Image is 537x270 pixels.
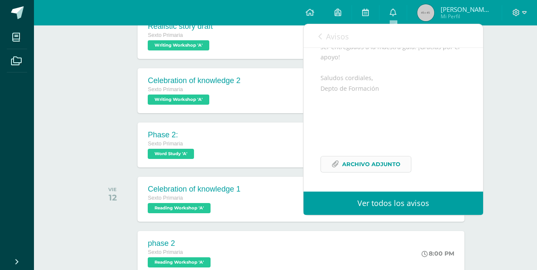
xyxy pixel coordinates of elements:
[108,192,117,203] div: 12
[441,13,492,20] span: Mi Perfil
[148,239,213,248] div: phase 2
[148,86,183,92] span: Sexto Primaria
[148,195,183,201] span: Sexto Primaria
[417,4,434,21] img: 45x45
[304,192,483,215] a: Ver todos los avisos
[441,5,492,14] span: [PERSON_NAME] Santiago [PERSON_NAME]
[148,141,183,147] span: Sexto Primaria
[148,95,209,105] span: Writing Workshop 'A'
[422,250,454,257] div: 8:00 PM
[108,186,117,192] div: VIE
[148,257,211,267] span: Reading Workshop 'A'
[321,156,411,173] a: Archivo Adjunto
[148,32,183,38] span: Sexto Primaria
[148,131,196,139] div: Phase 2:
[148,76,240,85] div: Celebration of knowledge 2
[148,249,183,255] span: Sexto Primaria
[148,149,194,159] span: Word Study 'A'
[326,31,349,42] span: Avisos
[342,156,400,172] span: Archivo Adjunto
[148,40,209,50] span: Writing Workshop 'A'
[148,203,211,213] span: Reading Workshop 'A'
[148,185,240,194] div: Celebration of knowledge 1
[148,22,213,31] div: Realistic story draft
